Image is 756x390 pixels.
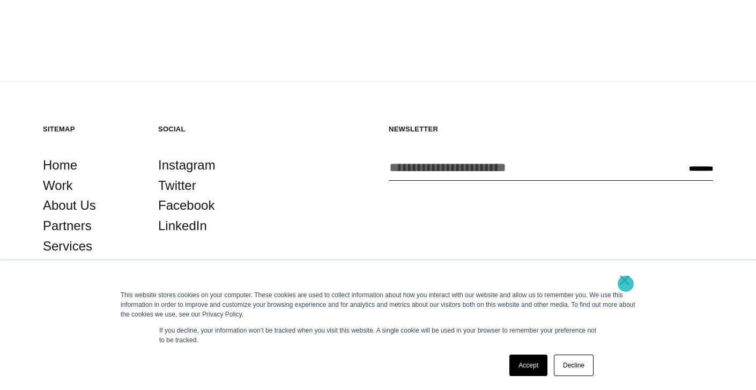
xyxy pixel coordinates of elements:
[43,175,73,196] a: Work
[158,195,214,216] a: Facebook
[158,155,216,175] a: Instagram
[43,236,92,256] a: Services
[121,290,635,319] div: This website stores cookies on your computer. These cookies are used to collect information about...
[43,195,96,216] a: About Us
[158,124,252,134] h5: Social
[618,275,631,285] a: ×
[159,326,597,345] p: If you decline, your information won’t be tracked when you visit this website. A single cookie wi...
[43,216,92,236] a: Partners
[554,355,594,376] a: Decline
[389,124,713,134] h5: Newsletter
[43,256,99,276] a: Industries
[509,355,547,376] a: Accept
[43,124,137,134] h5: Sitemap
[158,175,196,196] a: Twitter
[158,216,207,236] a: LinkedIn
[43,155,77,175] a: Home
